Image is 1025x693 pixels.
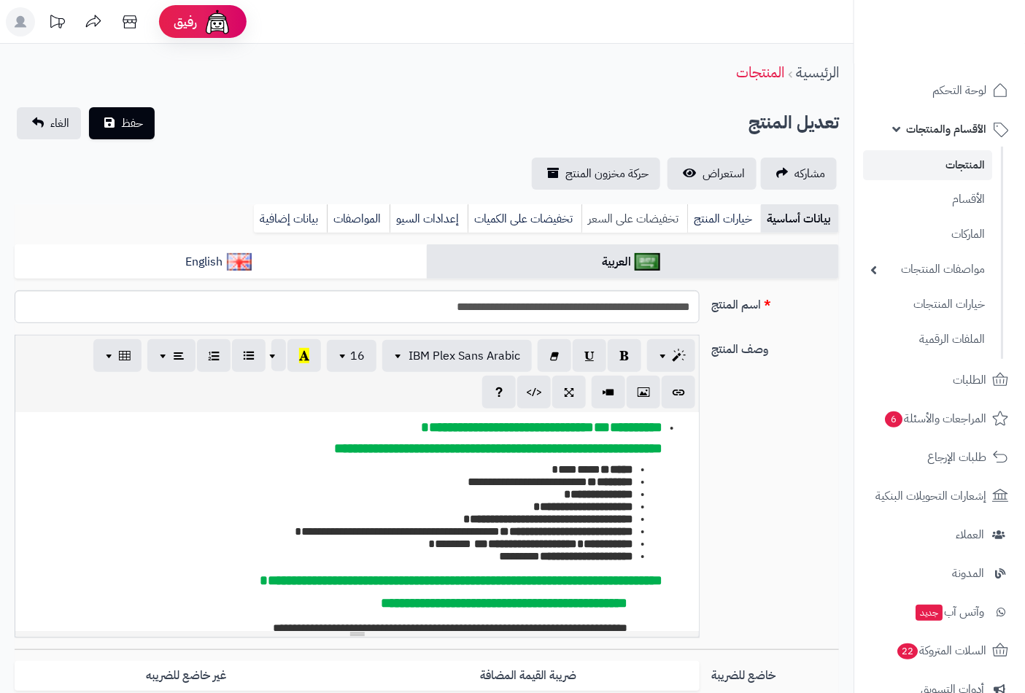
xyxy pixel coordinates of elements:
label: ضريبة القيمة المضافة [357,661,700,691]
a: حركة مخزون المنتج [532,158,660,190]
span: حفظ [121,115,143,132]
a: إعدادات السيو [390,204,468,233]
a: المنتجات [863,150,992,180]
h2: تعديل المنتج [749,108,839,138]
span: 22 [897,643,918,659]
a: بيانات أساسية [761,204,839,233]
a: الغاء [17,107,81,139]
a: خيارات المنتج [687,204,761,233]
button: حفظ [89,107,155,139]
a: المواصفات [327,204,390,233]
a: السلات المتروكة22 [863,633,1016,668]
span: 6 [884,411,903,427]
img: العربية [635,253,660,271]
span: وآتس آب [914,602,984,622]
img: English [227,253,252,271]
a: العربية [427,244,839,280]
span: الطلبات [953,370,986,390]
a: تحديثات المنصة [39,7,75,40]
label: وصف المنتج [705,335,845,358]
a: الملفات الرقمية [863,324,992,355]
span: 16 [350,347,365,365]
span: المراجعات والأسئلة [883,409,986,429]
button: 16 [327,340,376,372]
label: غير خاضع للضريبه [15,661,357,691]
span: السلات المتروكة [896,640,986,661]
span: لوحة التحكم [932,80,986,101]
span: حركة مخزون المنتج [565,165,649,182]
a: بيانات إضافية [254,204,327,233]
a: الطلبات [863,363,1016,398]
a: إشعارات التحويلات البنكية [863,479,1016,514]
a: مشاركه [761,158,837,190]
a: الأقسام [863,184,992,215]
a: طلبات الإرجاع [863,440,1016,475]
a: العملاء [863,517,1016,552]
a: تخفيضات على الكميات [468,204,581,233]
span: جديد [916,605,943,621]
a: المراجعات والأسئلة6 [863,401,1016,436]
img: logo-2.png [926,26,1011,56]
a: تخفيضات على السعر [581,204,687,233]
span: IBM Plex Sans Arabic [409,347,520,365]
a: مواصفات المنتجات [863,254,992,285]
label: خاضع للضريبة [705,661,845,684]
a: English [15,244,427,280]
span: استعراض [703,165,745,182]
a: استعراض [668,158,757,190]
span: الأقسام والمنتجات [906,119,986,139]
a: الرئيسية [796,61,839,83]
a: المدونة [863,556,1016,591]
a: لوحة التحكم [863,73,1016,108]
span: العملاء [956,524,984,545]
a: خيارات المنتجات [863,289,992,320]
button: IBM Plex Sans Arabic [382,340,532,372]
span: إشعارات التحويلات البنكية [875,486,986,506]
a: الماركات [863,219,992,250]
a: المنتجات [736,61,784,83]
label: اسم المنتج [705,290,845,314]
span: رفيق [174,13,197,31]
span: طلبات الإرجاع [927,447,986,468]
a: وآتس آبجديد [863,595,1016,630]
span: الغاء [50,115,69,132]
img: ai-face.png [203,7,232,36]
span: المدونة [952,563,984,584]
span: مشاركه [794,165,825,182]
